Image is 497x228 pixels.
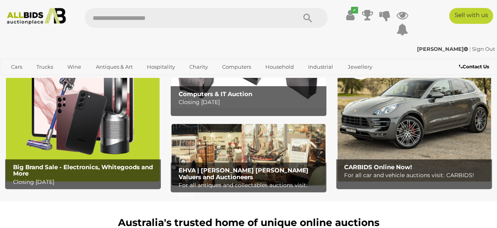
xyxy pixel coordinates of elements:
a: Sell with us [449,8,493,24]
a: Charity [184,60,213,73]
img: EHVA | Evans Hastings Valuers and Auctioneers [171,124,325,185]
a: ✔ [344,8,356,22]
img: Big Brand Sale - Electronics, Whitegoods and More [6,46,160,181]
a: Household [260,60,299,73]
img: CARBIDS Online Now! [337,46,491,181]
b: CARBIDS Online Now! [344,163,412,171]
b: EHVA | [PERSON_NAME] [PERSON_NAME] Valuers and Auctioneers [179,166,308,181]
b: Big Brand Sale - Electronics, Whitegoods and More [13,163,153,178]
a: Big Brand Sale - Electronics, Whitegoods and More Big Brand Sale - Electronics, Whitegoods and Mo... [6,46,160,181]
a: Computers [217,60,256,73]
button: Search [288,8,328,28]
p: Closing [DATE] [179,97,322,107]
a: Wine [62,60,86,73]
p: For all antiques and collectables auctions visit: EHVA [179,180,322,200]
a: Office [6,73,31,87]
span: | [469,46,471,52]
a: Sports [35,73,62,87]
strong: [PERSON_NAME] [417,46,468,52]
a: Industrial [303,60,338,73]
a: [GEOGRAPHIC_DATA] [66,73,132,87]
a: Computers & IT Auction Computers & IT Auction Closing [DATE] [171,46,325,108]
a: CARBIDS Online Now! CARBIDS Online Now! For all car and vehicle auctions visit: CARBIDS! [337,46,491,181]
a: Sign Out [472,46,495,52]
a: Trucks [31,60,58,73]
b: Contact Us [459,64,489,70]
b: Computers & IT Auction [179,90,252,98]
p: For all car and vehicle auctions visit: CARBIDS! [344,170,488,180]
a: Jewellery [342,60,377,73]
i: ✔ [351,7,358,14]
a: EHVA | Evans Hastings Valuers and Auctioneers EHVA | [PERSON_NAME] [PERSON_NAME] Valuers and Auct... [171,124,325,185]
a: [PERSON_NAME] [417,46,469,52]
p: Closing [DATE] [13,177,157,187]
a: Contact Us [459,62,491,71]
a: Antiques & Art [90,60,137,73]
a: Cars [6,60,27,73]
a: Hospitality [142,60,180,73]
img: Allbids.com.au [4,8,69,25]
